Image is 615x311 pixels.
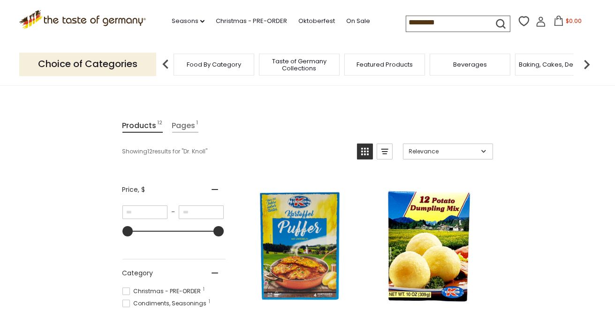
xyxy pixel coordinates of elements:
[403,144,493,159] a: Sort options
[204,287,205,292] span: 1
[122,205,167,219] input: Minimum value
[577,55,596,74] img: next arrow
[172,16,205,26] a: Seasons
[122,287,204,296] span: Christmas - PRE-ORDER
[377,144,393,159] a: View list mode
[138,185,145,194] span: , $
[179,205,224,219] input: Maximum value
[519,61,592,68] a: Baking, Cakes, Desserts
[19,53,156,76] p: Choice of Categories
[122,185,145,195] span: Price
[216,16,287,26] a: Christmas - PRE-ORDER
[187,61,241,68] a: Food By Category
[566,17,582,25] span: $0.00
[357,61,413,68] a: Featured Products
[409,147,478,156] span: Relevance
[298,16,335,26] a: Oktoberfest
[148,147,153,156] b: 12
[122,144,350,159] div: Showing results for " "
[209,299,211,304] span: 1
[346,16,370,26] a: On Sale
[122,268,153,278] span: Category
[357,144,373,159] a: View grid mode
[122,119,163,133] a: View Products Tab
[453,61,487,68] a: Beverages
[156,55,175,74] img: previous arrow
[158,119,163,132] span: 12
[167,208,179,216] span: –
[172,119,198,133] a: View Pages Tab
[197,119,198,132] span: 1
[122,299,210,308] span: Condiments, Seasonings
[548,15,588,30] button: $0.00
[262,58,337,72] a: Taste of Germany Collections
